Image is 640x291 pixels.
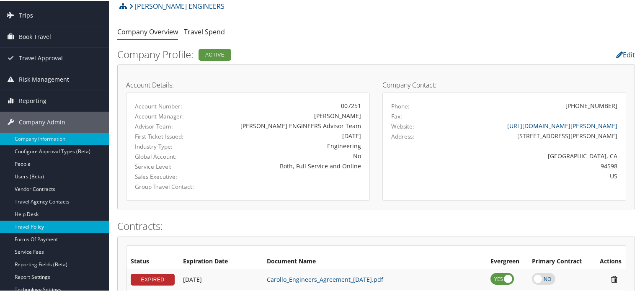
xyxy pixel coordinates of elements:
i: Remove Contract [607,274,622,283]
div: [PERSON_NAME] [214,111,361,119]
div: Both, Full Service and Online [214,161,361,170]
span: Company Admin [19,111,65,132]
label: Phone: [391,101,410,110]
span: Reporting [19,90,46,111]
span: Risk Management [19,68,69,89]
a: Company Overview [117,26,178,36]
a: Edit [616,49,635,59]
th: Expiration Date [179,253,263,268]
th: Actions [592,253,626,268]
div: [PHONE_NUMBER] [565,100,617,109]
div: No [214,151,361,160]
h2: Contracts: [117,218,635,232]
label: Sales Executive: [135,172,202,180]
h4: Company Contact: [382,81,626,88]
div: EXPIRED [131,273,175,285]
label: Industry Type: [135,142,202,150]
div: [GEOGRAPHIC_DATA], CA [451,151,618,160]
h2: Company Profile: [117,46,458,61]
span: Travel Approval [19,47,63,68]
a: Carollo_Engineers_Agreement_[DATE].pdf [267,275,383,283]
span: Trips [19,4,33,25]
th: Evergreen [486,253,528,268]
div: [DATE] [214,131,361,139]
th: Primary Contract [528,253,592,268]
span: Book Travel [19,26,51,46]
label: Advisor Team: [135,121,202,130]
label: Account Number: [135,101,202,110]
th: Status [126,253,179,268]
div: Add/Edit Date [183,275,258,283]
div: US [451,171,618,180]
label: Address: [391,131,414,140]
div: [PERSON_NAME] ENGINEERS Advisor Team [214,121,361,129]
label: Service Level: [135,162,202,170]
th: Document Name [263,253,486,268]
div: [STREET_ADDRESS][PERSON_NAME] [451,131,618,139]
a: [URL][DOMAIN_NAME][PERSON_NAME] [507,121,617,129]
div: Engineering [214,141,361,149]
div: Active [199,48,231,60]
label: Account Manager: [135,111,202,120]
label: Fax: [391,111,402,120]
a: Travel Spend [184,26,225,36]
label: First Ticket Issued: [135,131,202,140]
div: 94598 [451,161,618,170]
label: Global Account: [135,152,202,160]
label: Website: [391,121,414,130]
label: Group Travel Contact: [135,182,202,190]
h4: Account Details: [126,81,370,88]
div: 007251 [214,100,361,109]
span: [DATE] [183,275,202,283]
